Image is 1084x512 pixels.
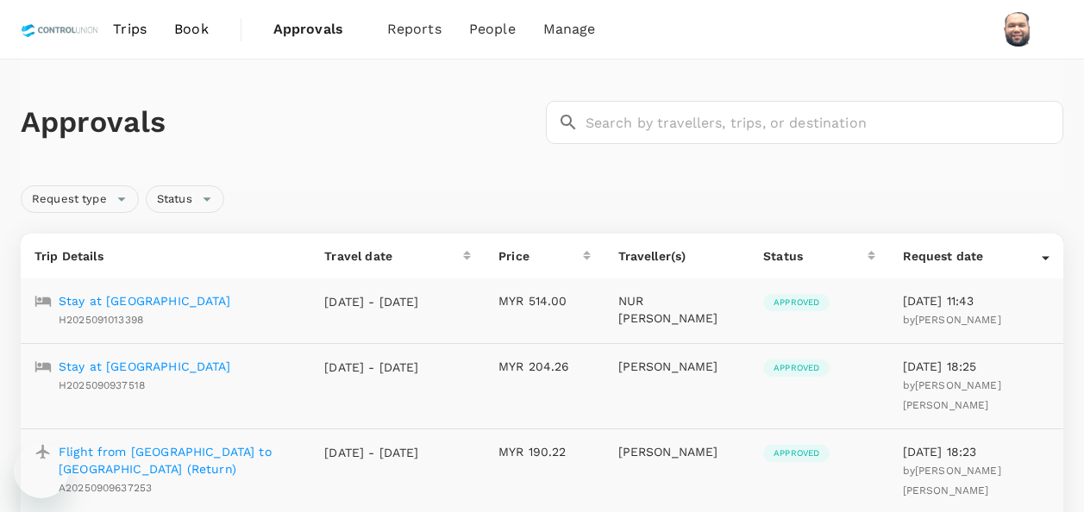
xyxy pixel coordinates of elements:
span: H2025091013398 [59,314,143,326]
p: Traveller(s) [618,247,736,265]
span: A20250909637253 [59,482,152,494]
img: Control Union Malaysia Sdn. Bhd. [21,10,99,48]
h1: Approvals [21,104,539,140]
span: Manage [543,19,596,40]
div: Request date [903,247,1043,265]
span: by [903,379,1001,411]
div: Travel date [324,247,463,265]
span: by [903,465,1001,496]
span: Book [174,19,209,40]
a: Stay at [GEOGRAPHIC_DATA] [59,358,230,375]
span: Trips [113,19,147,40]
p: Trip Details [34,247,297,265]
span: Approved [763,362,830,374]
input: Search by travellers, trips, or destination [586,101,1064,144]
p: [DATE] 11:43 [903,292,1050,309]
span: by [903,314,1001,326]
span: Approvals [273,19,360,40]
span: Status [147,191,203,208]
span: H2025090937518 [59,379,145,391]
a: Stay at [GEOGRAPHIC_DATA] [59,292,230,309]
p: [PERSON_NAME] [618,443,736,460]
p: NUR [PERSON_NAME] [618,292,736,327]
p: MYR 204.26 [498,358,590,375]
p: [DATE] 18:23 [903,443,1050,460]
p: [DATE] - [DATE] [324,293,419,310]
span: Request type [22,191,117,208]
span: [PERSON_NAME] [PERSON_NAME] [903,379,1001,411]
span: [PERSON_NAME] [PERSON_NAME] [903,465,1001,496]
p: [DATE] 18:25 [903,358,1050,375]
p: [PERSON_NAME] [618,358,736,375]
div: Status [146,185,224,213]
img: Muhammad Hariz Bin Abdul Rahman [1001,12,1036,47]
div: Price [498,247,582,265]
iframe: Button to launch messaging window [14,443,69,498]
p: [DATE] - [DATE] [324,359,419,376]
span: People [469,19,516,40]
p: MYR 514.00 [498,292,590,309]
div: Request type [21,185,139,213]
p: [DATE] - [DATE] [324,444,419,461]
p: MYR 190.22 [498,443,590,460]
a: Flight from [GEOGRAPHIC_DATA] to [GEOGRAPHIC_DATA] (Return) [59,443,297,478]
span: Approved [763,447,830,459]
span: Approved [763,297,830,309]
span: Reports [387,19,442,40]
span: [PERSON_NAME] [915,314,1001,326]
div: Status [763,247,867,265]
